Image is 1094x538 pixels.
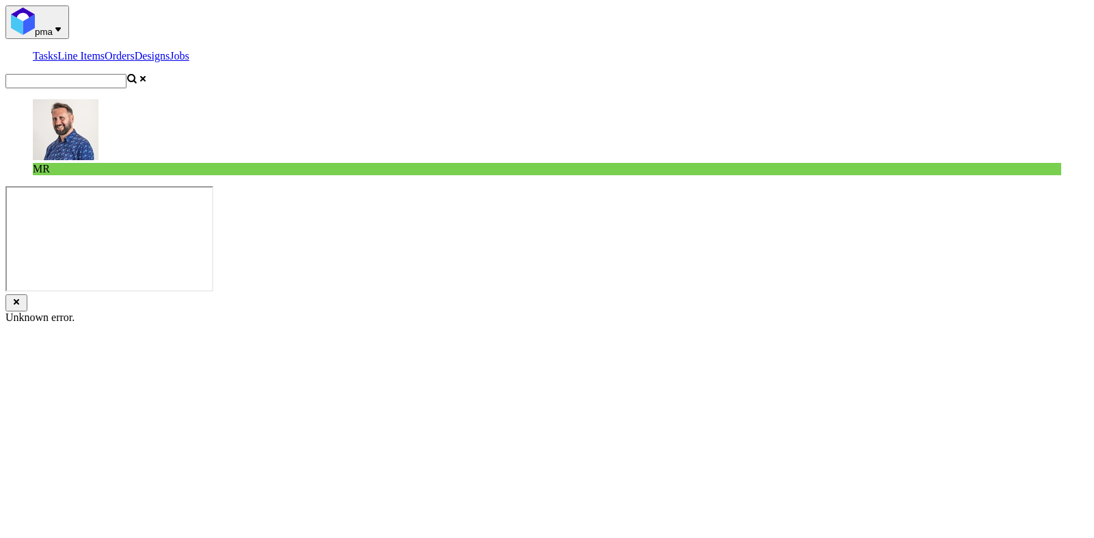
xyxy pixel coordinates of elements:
a: Jobs [170,50,189,62]
figcaption: MR [33,163,1061,175]
button: pma [5,5,69,39]
span: pma [35,27,53,37]
img: Michał Rachański [33,99,98,160]
a: Designs [135,50,170,62]
div: Unknown error. [5,311,1089,324]
a: Orders [105,50,135,62]
img: logo [11,8,35,35]
a: Line Items [57,50,105,62]
a: Tasks [33,50,57,62]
